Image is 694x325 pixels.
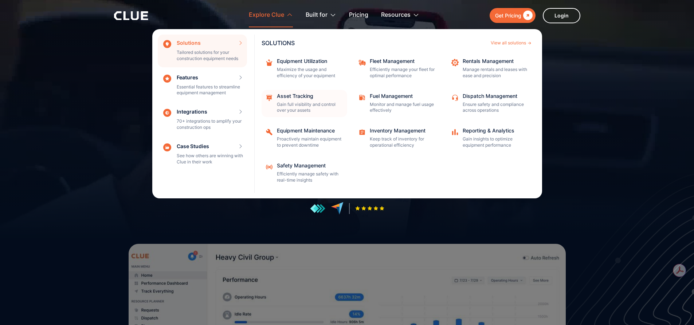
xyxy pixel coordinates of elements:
p: Manage rentals and leases with ease and precision [463,67,528,79]
a: Pricing [349,4,368,27]
div:  [521,11,533,20]
img: Safety Management [265,163,273,171]
img: Maintenance management icon [265,94,273,102]
div: Equipment Maintenance [277,128,342,133]
img: Five-star rating icon [355,206,384,211]
div: Resources [381,4,411,27]
img: repair icon image [451,59,459,67]
img: Repairing icon [265,128,273,136]
p: Proactively maintain equipment to prevent downtime [277,136,342,148]
div: Fleet Management [370,59,435,64]
div: Explore Clue [249,4,293,27]
img: Task checklist icon [358,128,366,136]
a: Rentals ManagementManage rentals and leases with ease and precision [447,55,533,83]
div: View all solutions [491,41,526,45]
img: fleet repair icon [358,59,366,67]
p: Efficiently manage safety with real-time insights [277,171,342,183]
p: Gain full visibility and control over your assets [277,102,342,114]
iframe: Chat Widget [563,223,694,325]
div: Reporting & Analytics [463,128,528,133]
img: reviews at capterra [331,202,344,215]
a: Equipment UtilizationMaximize the usage and efficiency of your equipment [262,55,347,83]
div: Resources [381,4,419,27]
div: Get Pricing [495,11,521,20]
div: Built for [306,4,336,27]
a: Fuel ManagementMonitor and manage fuel usage effectively [354,90,440,118]
p: Ensure safety and compliance across operations [463,102,528,114]
p: Gain insights to optimize equipment performance [463,136,528,148]
a: View all solutions [491,41,531,45]
img: Customer support icon [451,94,459,102]
a: Equipment MaintenanceProactively maintain equipment to prevent downtime [262,124,347,152]
a: Dispatch ManagementEnsure safety and compliance across operations [447,90,533,118]
p: Monitor and manage fuel usage effectively [370,102,435,114]
a: Get Pricing [490,8,536,23]
div: Rentals Management [463,59,528,64]
a: Asset TrackingGain full visibility and control over your assets [262,90,347,118]
div: Dispatch Management [463,94,528,99]
a: Fleet ManagementEfficiently manage your fleet for optimal performance [354,55,440,83]
div: Equipment Utilization [277,59,342,64]
p: Maximize the usage and efficiency of your equipment [277,67,342,79]
img: analytics icon [451,128,459,136]
div: SOLUTIONS [262,40,487,46]
a: Login [543,8,580,23]
div: Asset Tracking [277,94,342,99]
div: Fuel Management [370,94,435,99]
img: fleet fuel icon [358,94,366,102]
a: Reporting & AnalyticsGain insights to optimize equipment performance [447,124,533,152]
img: repairing box icon [265,59,273,67]
div: Safety Management [277,163,342,168]
a: Safety ManagementEfficiently manage safety with real-time insights [262,159,347,187]
div: Inventory Management [370,128,435,133]
div: Built for [306,4,328,27]
a: Inventory ManagementKeep track of inventory for operational efficiency [354,124,440,152]
p: Keep track of inventory for operational efficiency [370,136,435,148]
img: reviews at getapp [310,204,325,213]
nav: Explore Clue [114,27,580,198]
div: Explore Clue [249,4,284,27]
p: Efficiently manage your fleet for optimal performance [370,67,435,79]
